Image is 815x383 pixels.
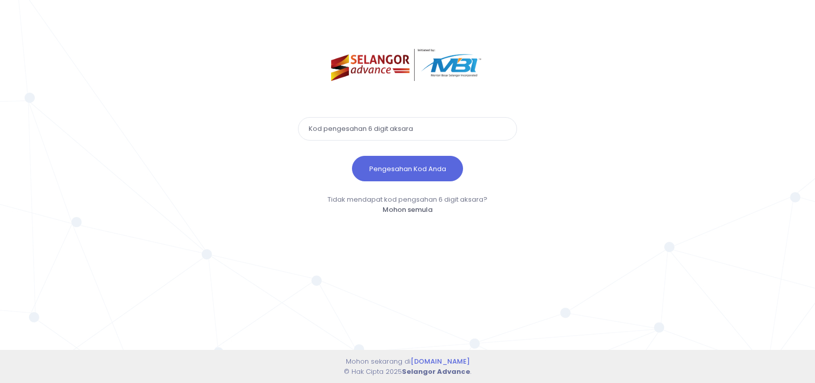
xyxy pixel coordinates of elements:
[328,195,487,204] span: Tidak mendapat kod pengsahan 6 digit aksara?
[298,117,517,141] input: Kod pengesahan 6 digit aksara
[411,357,470,366] a: [DOMAIN_NAME]
[331,49,484,81] img: selangor-advance.png
[402,367,470,376] strong: Selangor Advance
[352,156,463,181] button: Pengesahan Kod Anda
[383,205,432,214] a: Mohon semula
